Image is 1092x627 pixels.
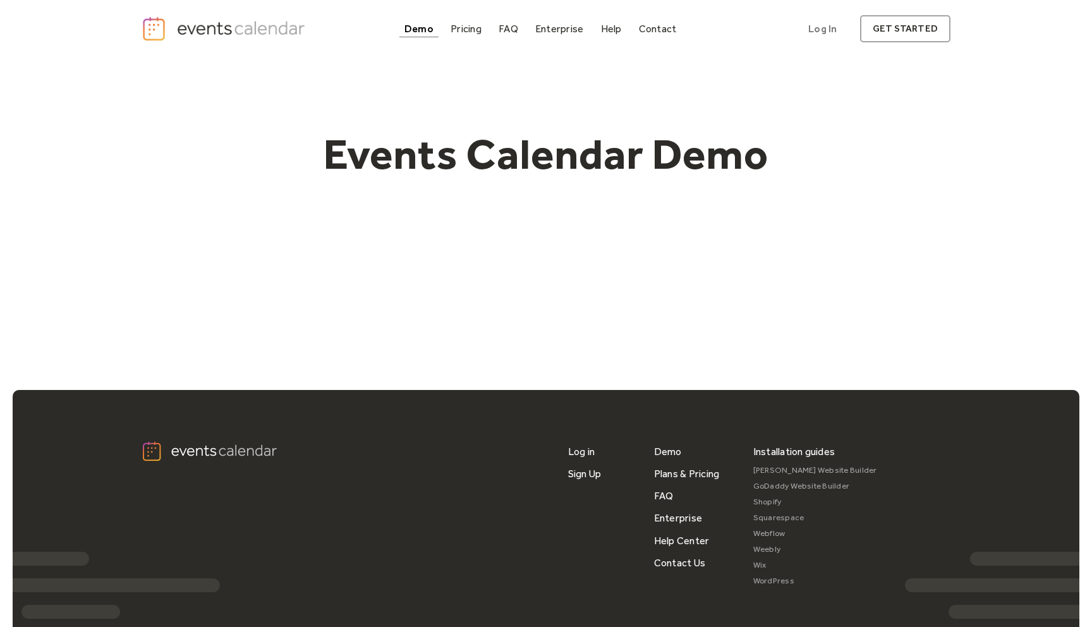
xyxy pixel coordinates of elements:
[530,20,588,37] a: Enterprise
[796,15,849,42] a: Log In
[535,25,583,32] div: Enterprise
[654,485,674,507] a: FAQ
[634,20,682,37] a: Contact
[499,25,518,32] div: FAQ
[303,128,789,180] h1: Events Calendar Demo
[451,25,482,32] div: Pricing
[860,15,950,42] a: get started
[753,441,835,463] div: Installation guides
[654,552,705,574] a: Contact Us
[142,16,308,42] a: home
[654,507,702,529] a: Enterprise
[753,557,877,573] a: Wix
[601,25,622,32] div: Help
[654,530,710,552] a: Help Center
[654,463,720,485] a: Plans & Pricing
[753,542,877,557] a: Weebly
[639,25,677,32] div: Contact
[753,526,877,542] a: Webflow
[753,478,877,494] a: GoDaddy Website Builder
[753,510,877,526] a: Squarespace
[753,573,877,589] a: WordPress
[753,494,877,510] a: Shopify
[446,20,487,37] a: Pricing
[654,441,682,463] a: Demo
[753,463,877,478] a: [PERSON_NAME] Website Builder
[404,25,434,32] div: Demo
[568,441,595,463] a: Log in
[399,20,439,37] a: Demo
[568,463,602,485] a: Sign Up
[596,20,627,37] a: Help
[494,20,523,37] a: FAQ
